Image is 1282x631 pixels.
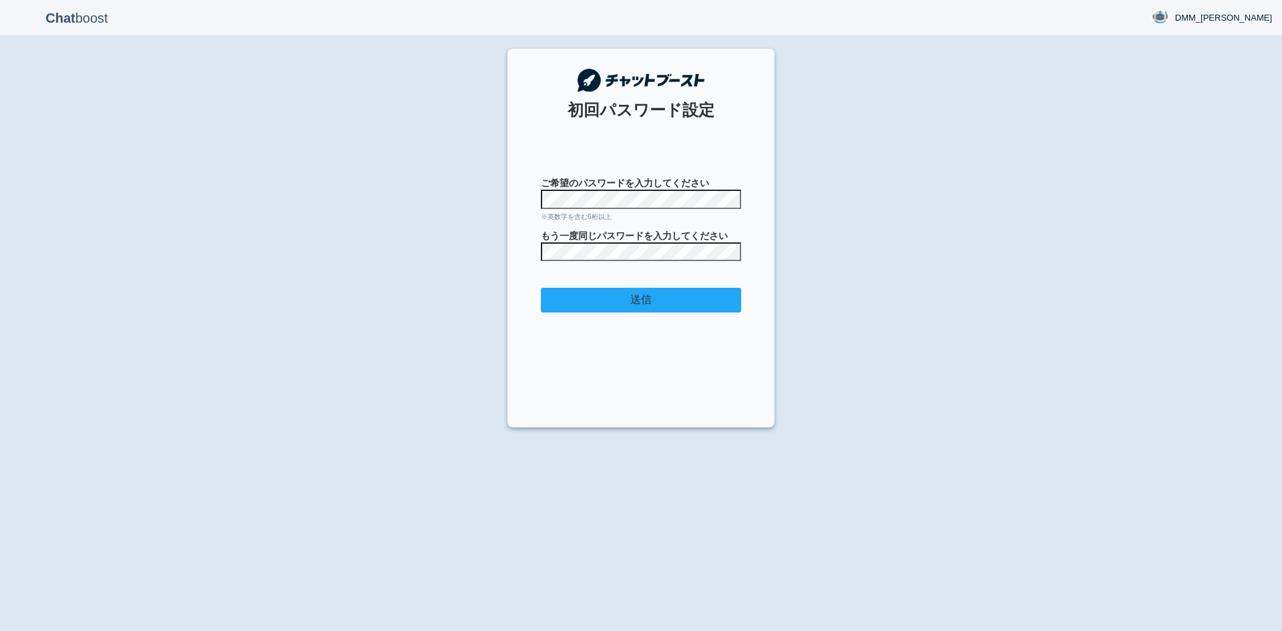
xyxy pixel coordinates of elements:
p: boost [10,1,144,35]
img: チャットブースト [578,69,704,92]
span: もう一度同じパスワードを入力してください [541,229,741,242]
span: DMM_[PERSON_NAME] [1175,11,1272,25]
span: ご希望のパスワードを入力してください [541,176,741,190]
div: 初回パスワード設定 [541,99,741,122]
img: User Image [1152,9,1168,25]
b: Chat [45,11,75,25]
div: ※英数字を含む6桁以上 [541,212,741,222]
input: 送信 [541,288,741,312]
